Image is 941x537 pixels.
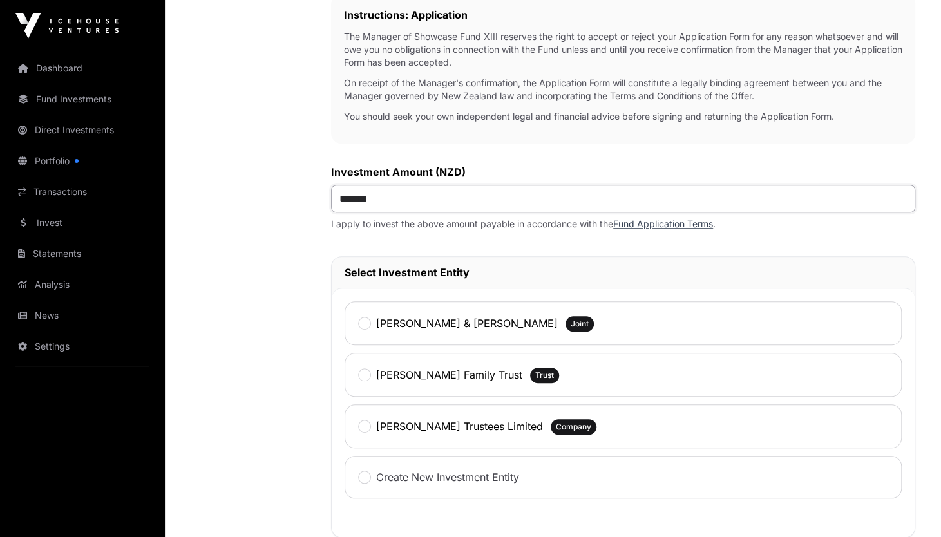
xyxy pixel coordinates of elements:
[344,77,902,102] p: On receipt of the Manager's confirmation, the Application Form will constitute a legally binding ...
[877,475,941,537] iframe: Chat Widget
[10,301,155,330] a: News
[613,218,713,229] a: Fund Application Terms
[10,116,155,144] a: Direct Investments
[10,178,155,206] a: Transactions
[15,13,119,39] img: Icehouse Ventures Logo
[10,209,155,237] a: Invest
[10,270,155,299] a: Analysis
[10,147,155,175] a: Portfolio
[10,85,155,113] a: Fund Investments
[10,54,155,82] a: Dashboard
[344,30,902,69] p: The Manager of Showcase Fund XIII reserves the right to accept or reject your Application Form fo...
[376,316,558,331] label: [PERSON_NAME] & [PERSON_NAME]
[571,319,589,329] span: Joint
[10,332,155,361] a: Settings
[344,7,902,23] h2: Instructions: Application
[535,370,554,381] span: Trust
[376,367,522,382] label: [PERSON_NAME] Family Trust
[376,419,543,434] label: [PERSON_NAME] Trustees Limited
[556,422,591,432] span: Company
[376,469,519,485] label: Create New Investment Entity
[10,240,155,268] a: Statements
[344,110,902,123] p: You should seek your own independent legal and financial advice before signing and returning the ...
[331,164,915,180] label: Investment Amount (NZD)
[331,218,915,231] p: I apply to invest the above amount payable in accordance with the .
[345,265,902,280] h2: Select Investment Entity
